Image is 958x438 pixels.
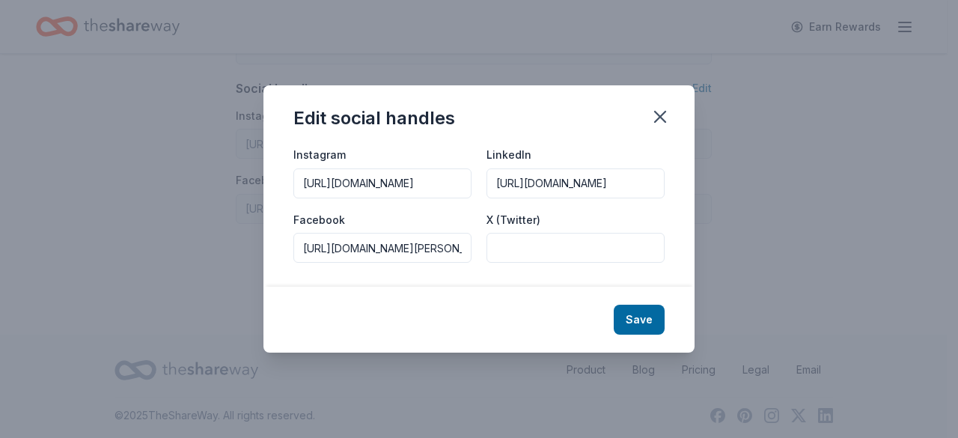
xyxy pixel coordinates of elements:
button: Save [614,305,665,335]
div: Edit social handles [293,106,455,130]
label: Instagram [293,147,346,162]
label: LinkedIn [486,147,531,162]
label: Facebook [293,213,345,228]
label: X (Twitter) [486,213,540,228]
